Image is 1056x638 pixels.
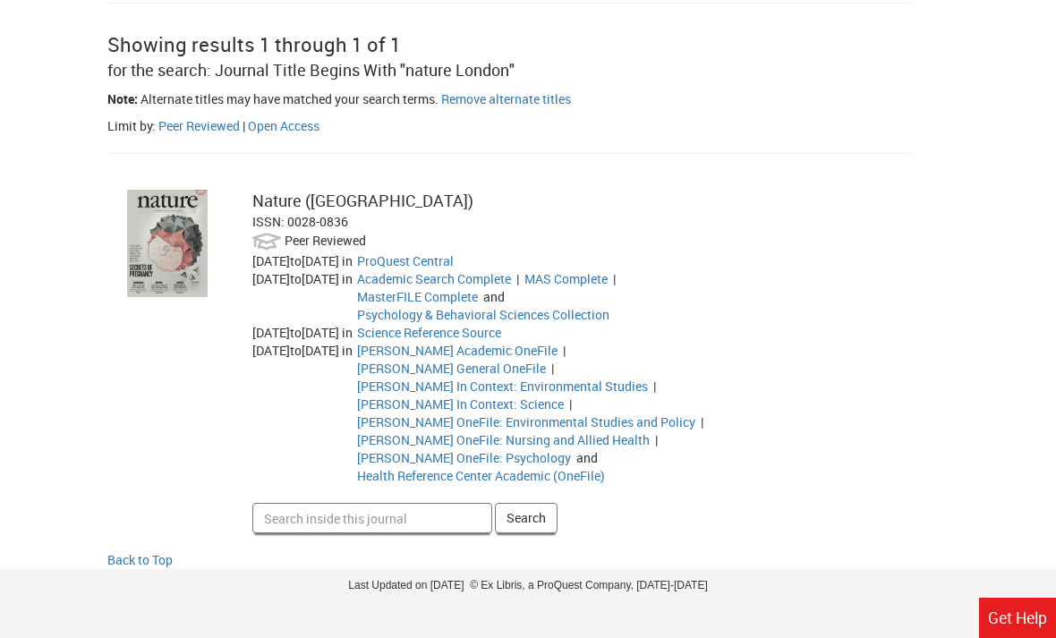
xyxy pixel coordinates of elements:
span: | [549,360,557,377]
span: Peer Reviewed [285,232,366,249]
a: Go to Health Reference Center Academic (OneFile) [357,467,605,484]
a: Go to Gale OneFile: Psychology [357,449,571,466]
label: Search inside this journal [252,181,253,182]
span: to [290,252,302,269]
span: and [481,288,507,305]
a: Go to Gale In Context: Science [357,396,564,413]
span: in [342,342,353,359]
div: ISSN: 0028-0836 [252,213,732,231]
img: Peer Reviewed: [252,231,282,252]
span: Showing results 1 through 1 of 1 [107,31,401,57]
a: Back to Top [107,551,949,569]
div: [DATE] [DATE] [252,342,357,485]
a: Go to Gale In Context: Environmental Studies [357,378,648,395]
a: Go to Gale Academic OneFile [357,342,558,359]
span: in [342,270,353,287]
span: | [243,117,245,134]
a: Remove alternate titles [441,90,571,107]
button: Search [495,503,558,533]
span: Alternate titles may have matched your search terms. [141,90,439,107]
img: cover image for: Nature (London) [127,190,208,296]
span: | [698,413,706,430]
span: Note: [107,90,138,107]
a: Go to Psychology & Behavioral Sciences Collection [357,306,609,323]
span: in [342,324,353,341]
span: and [574,449,600,466]
div: Nature ([GEOGRAPHIC_DATA]) [252,190,732,213]
span: | [610,270,618,287]
span: in [342,252,353,269]
span: Limit by: [107,117,156,134]
a: Go to MasterFILE Complete [357,288,478,305]
a: Go to MAS Complete [524,270,608,287]
div: [DATE] [DATE] [252,270,357,324]
a: Go to Gale General OneFile [357,360,546,377]
div: [DATE] [DATE] [252,252,357,270]
a: Filter by peer reviewed [158,117,240,134]
a: Go to Gale OneFile: Nursing and Allied Health [357,431,650,448]
span: to [290,270,302,287]
span: to [290,342,302,359]
a: Go to Academic Search Complete [357,270,511,287]
input: Search inside this journal [252,503,492,533]
span: | [514,270,522,287]
div: [DATE] [DATE] [252,324,357,342]
a: Go to Science Reference Source [357,324,501,341]
span: | [651,378,659,395]
a: Go to Gale OneFile: Environmental Studies and Policy [357,413,695,430]
span: | [652,431,660,448]
span: | [566,396,575,413]
span: | [560,342,568,359]
a: Get Help [979,598,1056,638]
a: Filter by peer open access [248,117,319,134]
span: to [290,324,302,341]
a: Go to ProQuest Central [357,252,454,269]
span: for the search: Journal Title Begins With "nature London" [107,59,515,81]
